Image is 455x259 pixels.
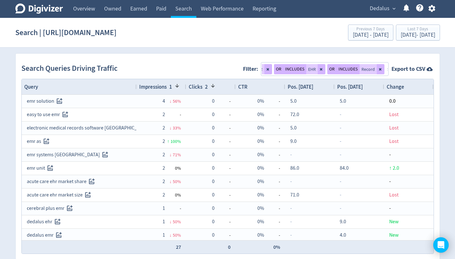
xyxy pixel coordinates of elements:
[27,149,132,161] div: emr systems [GEOGRAPHIC_DATA]
[389,111,398,118] span: Lost
[290,98,297,104] span: 5.0
[264,175,280,188] span: -
[163,205,165,211] span: 1
[340,98,346,104] span: 5.0
[368,4,397,14] button: Dedalus
[290,192,299,198] span: 71.0
[340,178,341,185] span: -
[257,138,264,144] span: 0%
[27,202,132,215] div: cerebral plus emr
[401,32,435,38] div: [DATE] - [DATE]
[257,192,264,198] span: 0%
[290,218,292,225] span: -
[212,152,215,158] span: 0
[340,138,341,144] span: -
[327,64,337,74] button: OR
[215,149,231,161] span: -
[54,96,65,107] button: Track this search query
[163,111,165,118] span: 2
[264,162,280,174] span: -
[212,232,215,238] span: 0
[340,165,349,171] span: 84.0
[163,218,165,225] span: 1
[257,125,264,131] span: 0%
[340,125,341,131] span: -
[52,217,63,227] button: Track this search query
[387,83,404,90] span: Change
[170,98,172,104] span: ↓
[163,138,165,144] span: 2
[290,111,299,118] span: 72.0
[27,175,132,188] div: acute care ehr market share
[238,83,247,90] span: CTR
[340,192,341,198] span: -
[389,192,398,198] span: Lost
[27,95,132,107] div: emr solution
[264,122,280,134] span: -
[389,138,398,144] span: Lost
[27,108,132,121] div: easy to use emr
[60,109,71,120] button: Track this search query
[433,237,449,253] div: Open Intercom Messenger
[212,125,215,131] span: 0
[173,125,181,131] span: 33 %
[393,165,399,171] span: 2.0
[340,205,341,211] span: -
[171,138,181,144] span: 100 %
[348,25,393,41] button: Previous 7 Days[DATE] - [DATE]
[243,65,261,73] label: Filter:
[353,32,389,38] div: [DATE] - [DATE]
[264,216,280,228] span: -
[24,83,38,90] span: Query
[257,152,264,158] span: 0%
[176,244,181,250] span: 27
[27,135,132,148] div: emr as
[215,162,231,174] span: -
[175,192,181,198] span: 0 %
[202,83,208,90] span: 2
[389,218,398,225] span: New
[27,189,132,201] div: acute care ehr market size
[54,230,64,241] button: Track this search query
[389,125,398,131] span: Lost
[389,152,391,158] span: -
[264,229,280,241] span: -
[290,152,292,158] span: -
[215,189,231,201] span: -
[340,111,341,118] span: -
[290,178,292,185] span: -
[41,136,52,147] button: Track this search query
[27,122,132,134] div: electronic medical records software [GEOGRAPHIC_DATA]
[391,6,397,11] span: expand_more
[139,83,167,90] span: Impressions
[257,178,264,185] span: 0%
[167,83,172,90] span: 1
[27,216,132,228] div: dedalus ehr
[288,83,313,90] span: Pos. [DATE]
[100,150,110,160] button: Track this search query
[264,149,280,161] span: -
[163,125,165,131] span: 2
[212,192,215,198] span: 0
[165,202,181,215] span: -
[337,64,360,74] button: INCLUDES
[308,67,316,71] span: EHR
[396,25,440,41] button: Last 7 Days[DATE]- [DATE]
[389,178,391,185] span: -
[170,152,172,158] span: ↓
[189,83,202,90] span: Clicks
[173,98,181,104] span: 56 %
[290,232,292,238] span: -
[290,205,292,211] span: -
[257,218,264,225] span: 0%
[212,218,215,225] span: 0
[215,216,231,228] span: -
[264,189,280,201] span: -
[163,232,165,238] span: 1
[340,232,346,238] span: 4.0
[170,232,172,238] span: ↓
[27,162,132,174] div: emr unit
[212,138,215,144] span: 0
[21,63,120,74] h2: Search Queries Driving Traffic
[283,64,306,74] button: INCLUDES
